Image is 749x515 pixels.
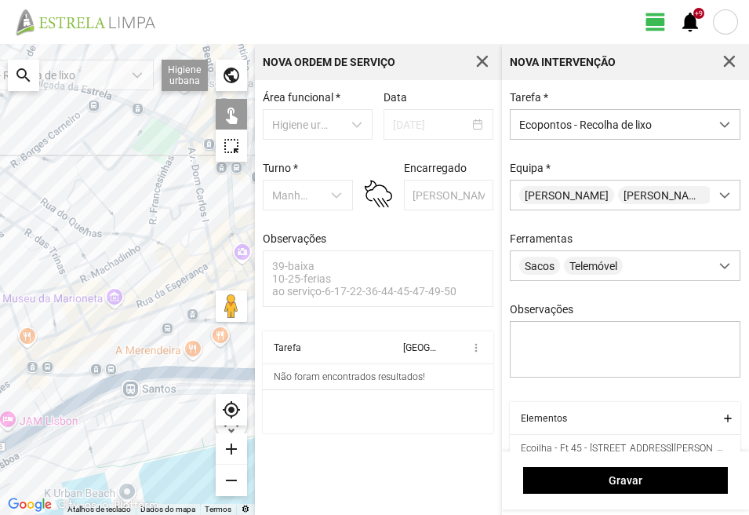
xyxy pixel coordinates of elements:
[510,303,573,316] label: Observações
[693,8,704,19] div: +9
[274,371,425,382] div: Não foram encontrados resultados!
[521,442,747,454] span: Ecoilha - Ft 45 - [STREET_ADDRESS][PERSON_NAME]
[384,91,407,104] label: Data
[216,433,247,465] div: add
[205,505,231,513] a: Termos (abre num novo separador)
[365,177,392,210] img: 10n.svg
[519,186,614,204] span: [PERSON_NAME]
[403,342,436,353] div: [GEOGRAPHIC_DATA]
[510,232,573,245] label: Ferramentas
[162,60,208,91] div: Higiene urbana
[274,342,301,353] div: Tarefa
[618,186,713,204] span: [PERSON_NAME]
[263,91,340,104] label: Área funcional *
[11,8,173,36] img: file
[722,412,734,425] button: add
[564,257,623,275] span: Telemóvel
[216,290,247,322] button: Arraste o Pegman para o mapa para abrir o Street View
[216,394,247,426] div: my_location
[140,504,195,515] button: Dados do mapa
[678,10,702,34] span: notifications
[216,99,247,130] div: touch_app
[510,162,551,174] label: Equipa *
[8,60,39,91] div: search
[216,130,247,162] div: highlight_alt
[263,162,298,174] label: Turno *
[511,110,710,139] span: Ecopontos - Recolha de lixo
[241,505,250,513] a: Comunicar à Google erros nas imagens ou no mapa de estradas
[523,467,728,494] button: Gravar
[519,257,560,275] span: Sacos
[510,91,548,104] label: Tarefa *
[710,110,740,139] div: dropdown trigger
[644,10,667,34] span: view_day
[510,57,616,68] div: Nova intervenção
[531,474,719,487] span: Gravar
[216,465,247,496] div: remove
[470,342,482,354] span: more_vert
[4,495,56,515] a: Abrir esta área no Google Maps (abre uma nova janela)
[263,232,326,245] label: Observações
[4,495,56,515] img: Google
[404,162,467,174] label: Encarregado
[263,57,395,68] div: Nova Ordem de Serviço
[521,413,567,424] div: Elementos
[216,60,247,91] div: public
